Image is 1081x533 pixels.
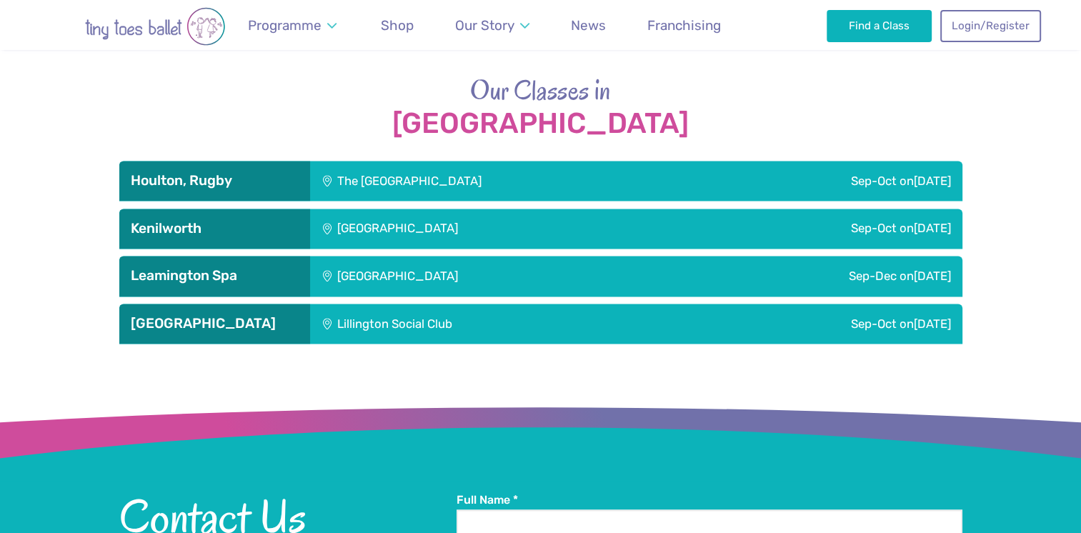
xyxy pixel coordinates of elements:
div: The [GEOGRAPHIC_DATA] [310,161,701,201]
h3: Kenilworth [131,220,299,237]
a: Login/Register [940,10,1040,41]
span: Programme [248,17,322,34]
div: Sep-Oct on [700,161,962,201]
div: Sep-Dec on [676,256,962,296]
h3: Leamington Spa [131,267,299,284]
span: [DATE] [914,174,951,188]
a: News [564,9,613,42]
a: Our Story [448,9,536,42]
span: Our Classes in [470,71,611,109]
span: [DATE] [914,269,951,283]
span: Shop [381,17,414,34]
span: News [571,17,606,34]
a: Programme [241,9,344,42]
label: Full Name * [457,492,962,508]
span: [DATE] [914,221,951,235]
span: Our Story [455,17,514,34]
div: Sep-Oct on [673,304,962,344]
span: Franchising [647,17,721,34]
h3: [GEOGRAPHIC_DATA] [131,315,299,332]
a: Find a Class [827,10,932,41]
a: Franchising [641,9,728,42]
img: tiny toes ballet [41,7,269,46]
div: Lillington Social Club [310,304,673,344]
h3: Houlton, Rugby [131,172,299,189]
a: Shop [374,9,421,42]
strong: [GEOGRAPHIC_DATA] [119,108,962,139]
div: Sep-Oct on [679,209,962,249]
div: [GEOGRAPHIC_DATA] [310,209,679,249]
div: [GEOGRAPHIC_DATA] [310,256,676,296]
span: [DATE] [914,317,951,331]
